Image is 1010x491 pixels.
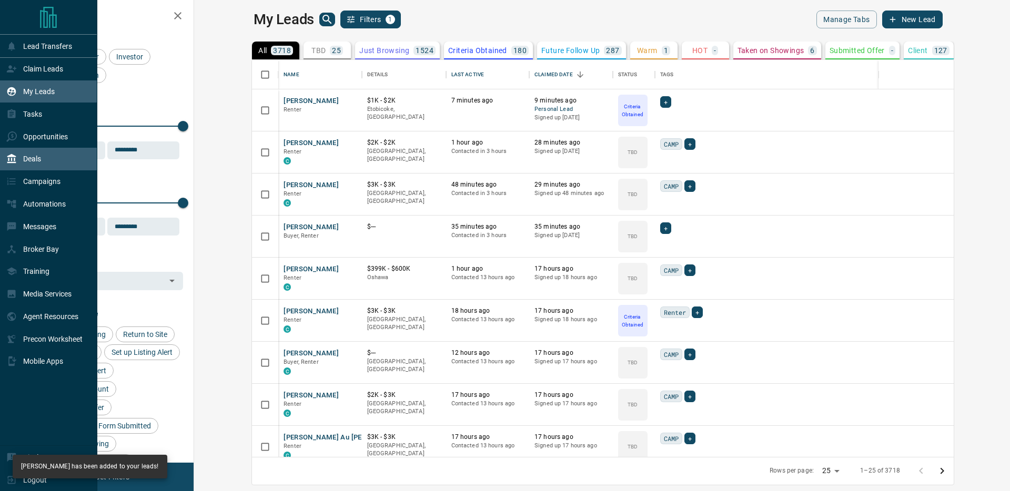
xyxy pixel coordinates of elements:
[284,433,406,443] button: [PERSON_NAME] Au [PERSON_NAME]
[254,11,314,28] h1: My Leads
[284,138,339,148] button: [PERSON_NAME]
[284,106,301,113] span: Renter
[660,222,671,234] div: +
[692,47,708,54] p: HOT
[534,60,573,89] div: Claimed Date
[119,330,171,339] span: Return to Site
[534,96,607,105] p: 9 minutes ago
[108,348,176,356] span: Set up Listing Alert
[359,47,409,54] p: Just Browsing
[367,264,441,273] p: $399K - $600K
[284,367,291,375] div: condos.ca
[655,60,988,89] div: Tags
[534,114,607,122] p: Signed up [DATE]
[688,349,692,360] span: +
[660,60,674,89] div: Tags
[258,47,267,54] p: All
[664,391,679,402] span: CAMP
[664,223,668,233] span: +
[332,47,341,54] p: 25
[367,180,441,189] p: $3K - $3K
[278,60,361,89] div: Name
[451,189,524,198] p: Contacted in 3 hours
[818,463,843,478] div: 25
[367,147,441,163] p: [GEOGRAPHIC_DATA], [GEOGRAPHIC_DATA]
[664,47,668,54] p: 1
[714,47,716,54] p: -
[387,16,394,23] span: 1
[362,60,446,89] div: Details
[619,103,647,118] p: Criteria Obtained
[21,458,159,475] div: [PERSON_NAME] has been added to your leads!
[513,47,527,54] p: 180
[367,357,441,374] p: [GEOGRAPHIC_DATA], [GEOGRAPHIC_DATA]
[165,273,179,288] button: Open
[534,222,607,231] p: 35 minutes ago
[664,97,668,107] span: +
[534,442,607,450] p: Signed up 17 hours ago
[688,181,692,191] span: +
[284,325,291,333] div: condos.ca
[284,391,339,401] button: [PERSON_NAME]
[367,306,441,315] p: $3K - $3K
[451,400,524,408] p: Contacted 13 hours ago
[451,96,524,105] p: 7 minutes ago
[628,359,638,366] p: TBD
[692,306,703,318] div: +
[284,222,339,232] button: [PERSON_NAME]
[664,349,679,360] span: CAMP
[613,60,655,89] div: Status
[367,349,441,357] p: $---
[688,139,692,149] span: +
[284,274,301,281] span: Renter
[891,47,893,54] p: -
[319,13,335,26] button: search button
[284,410,291,417] div: condos.ca
[451,442,524,450] p: Contacted 13 hours ago
[688,391,692,402] span: +
[529,60,612,89] div: Claimed Date
[284,452,291,459] div: condos.ca
[367,138,441,147] p: $2K - $2K
[451,222,524,231] p: 35 minutes ago
[606,47,619,54] p: 287
[284,96,339,106] button: [PERSON_NAME]
[416,47,433,54] p: 1524
[573,67,588,82] button: Sort
[367,60,388,89] div: Details
[273,47,291,54] p: 3718
[284,264,339,274] button: [PERSON_NAME]
[367,442,441,458] p: [GEOGRAPHIC_DATA], [GEOGRAPHIC_DATA]
[451,315,524,324] p: Contacted 13 hours ago
[664,181,679,191] span: CAMP
[534,147,607,156] p: Signed up [DATE]
[810,47,814,54] p: 6
[619,313,647,329] p: Criteria Obtained
[284,306,339,316] button: [PERSON_NAME]
[284,180,339,190] button: [PERSON_NAME]
[830,47,885,54] p: Submitted Offer
[367,391,441,400] p: $2K - $3K
[446,60,529,89] div: Last Active
[534,400,607,408] p: Signed up 17 hours ago
[367,315,441,332] p: [GEOGRAPHIC_DATA], [GEOGRAPHIC_DATA]
[534,391,607,400] p: 17 hours ago
[367,433,441,442] p: $3K - $3K
[684,180,695,192] div: +
[908,47,927,54] p: Client
[628,401,638,408] p: TBD
[284,60,299,89] div: Name
[637,47,658,54] p: Warm
[688,433,692,444] span: +
[284,190,301,197] span: Renter
[618,60,638,89] div: Status
[284,232,319,239] span: Buyer, Renter
[311,47,326,54] p: TBD
[284,443,301,449] span: Renter
[934,47,947,54] p: 127
[451,231,524,240] p: Contacted in 3 hours
[534,189,607,198] p: Signed up 48 minutes ago
[628,148,638,156] p: TBD
[534,357,607,366] p: Signed up 17 hours ago
[664,433,679,444] span: CAMP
